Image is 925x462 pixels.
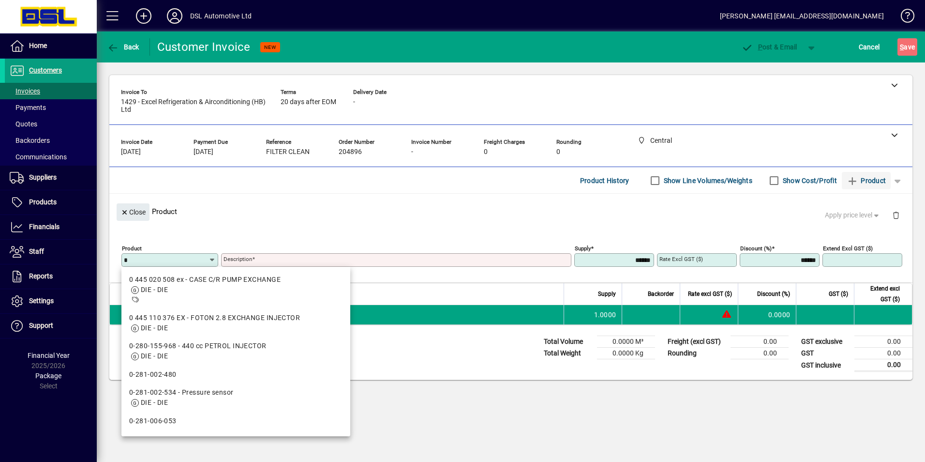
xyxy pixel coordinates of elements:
[339,148,362,156] span: 204896
[114,207,152,216] app-page-header-button: Close
[121,148,141,156] span: [DATE]
[194,148,213,156] span: [DATE]
[129,313,343,323] div: 0 445 110 376 EX - FOTON 2.8 EXCHANGE INJECTOR
[597,348,655,359] td: 0.0000 Kg
[29,272,53,280] span: Reports
[736,38,802,56] button: Post & Email
[5,215,97,239] a: Financials
[121,384,350,412] mat-option: 0-281-002-534 - Pressure sensor
[10,153,67,161] span: Communications
[900,39,915,55] span: ave
[29,223,60,231] span: Financials
[121,412,350,430] mat-option: 0-281-006-053
[720,8,884,24] div: [PERSON_NAME] [EMAIL_ADDRESS][DOMAIN_NAME]
[825,210,881,220] span: Apply price level
[129,416,343,426] div: 0-281-006-053
[758,43,762,51] span: P
[5,289,97,313] a: Settings
[897,38,917,56] button: Save
[648,289,674,299] span: Backorder
[120,204,146,220] span: Close
[29,66,62,74] span: Customers
[129,387,343,398] div: 0-281-002-534 - Pressure sensor
[10,137,50,144] span: Backorders
[141,352,168,360] span: DIE - DIE
[224,256,252,262] mat-label: Description
[576,172,633,189] button: Product History
[104,38,142,56] button: Back
[597,336,655,348] td: 0.0000 M³
[854,359,912,371] td: 0.00
[29,322,53,329] span: Support
[29,42,47,49] span: Home
[109,194,912,229] div: Product
[10,87,40,95] span: Invoices
[757,289,790,299] span: Discount (%)
[121,430,350,458] mat-option: 0-281-102-937 - C/R PRESSURE SENSOR
[738,305,796,324] td: 0.0000
[29,198,57,206] span: Products
[129,275,343,285] div: 0 445 020 508 ex - CASE C/R PUMP EXCHANGE
[854,336,912,348] td: 0.00
[741,43,797,51] span: ost & Email
[598,289,616,299] span: Supply
[5,116,97,132] a: Quotes
[129,434,343,444] div: 0-281-102-937 - C/R PRESSURE SENSOR
[411,148,413,156] span: -
[556,148,560,156] span: 0
[5,132,97,149] a: Backorders
[121,309,350,337] mat-option: 0 445 110 376 EX - FOTON 2.8 EXCHANGE INJECTOR
[5,240,97,264] a: Staff
[141,324,168,332] span: DIE - DIE
[281,98,336,106] span: 20 days after EOM
[117,203,149,221] button: Close
[688,289,732,299] span: Rate excl GST ($)
[575,245,591,252] mat-label: Supply
[157,39,251,55] div: Customer Invoice
[854,348,912,359] td: 0.00
[129,370,343,380] div: 0-281-002-480
[5,34,97,58] a: Home
[860,283,900,305] span: Extend excl GST ($)
[594,310,616,320] span: 1.0000
[731,336,789,348] td: 0.00
[28,352,70,359] span: Financial Year
[141,399,168,406] span: DIE - DIE
[97,38,150,56] app-page-header-button: Back
[159,7,190,25] button: Profile
[894,2,913,33] a: Knowledge Base
[121,337,350,365] mat-option: 0-280-155-968 - 440 cc PETROL INJECTOR
[539,348,597,359] td: Total Weight
[900,43,904,51] span: S
[884,203,908,227] button: Delete
[5,99,97,116] a: Payments
[580,173,629,188] span: Product History
[10,104,46,111] span: Payments
[121,271,350,309] mat-option: 0 445 020 508 ex - CASE C/R PUMP EXCHANGE
[5,314,97,338] a: Support
[353,98,355,106] span: -
[5,166,97,190] a: Suppliers
[29,247,44,255] span: Staff
[884,211,908,219] app-page-header-button: Delete
[821,207,885,224] button: Apply price level
[141,286,168,293] span: DIE - DIE
[129,341,343,351] div: 0-280-155-968 - 440 cc PETROL INJECTOR
[859,39,880,55] span: Cancel
[740,245,772,252] mat-label: Discount (%)
[10,120,37,128] span: Quotes
[190,8,252,24] div: DSL Automotive Ltd
[731,348,789,359] td: 0.00
[5,83,97,99] a: Invoices
[663,336,731,348] td: Freight (excl GST)
[796,348,854,359] td: GST
[264,44,276,50] span: NEW
[122,245,142,252] mat-label: Product
[663,348,731,359] td: Rounding
[5,264,97,289] a: Reports
[5,190,97,215] a: Products
[29,297,54,305] span: Settings
[659,256,703,262] mat-label: Rate excl GST ($)
[35,372,61,380] span: Package
[266,148,310,156] span: FILTER CLEAN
